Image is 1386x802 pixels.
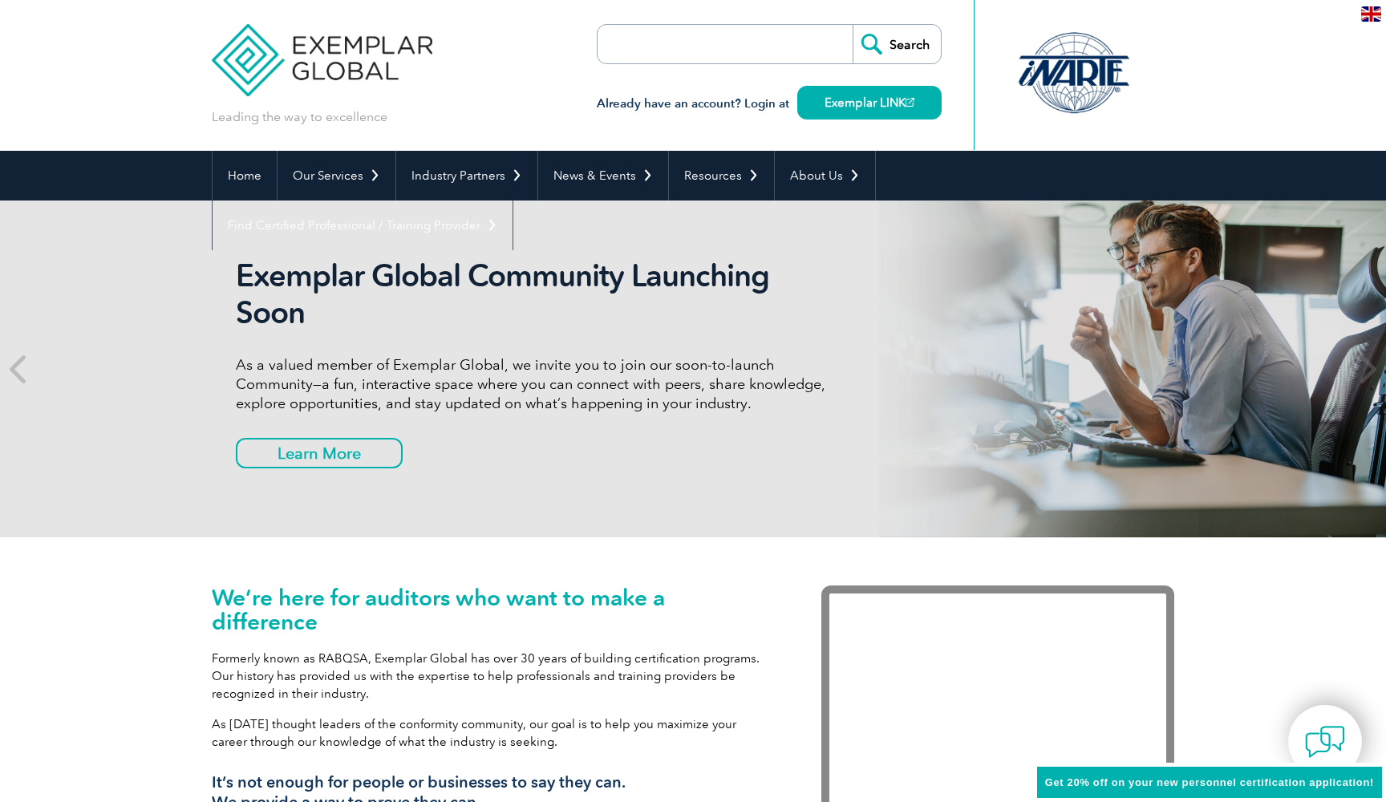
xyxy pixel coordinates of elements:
span: Get 20% off on your new personnel certification application! [1045,776,1374,788]
img: open_square.png [906,98,914,107]
img: contact-chat.png [1305,722,1345,762]
a: Exemplar LINK [797,86,942,119]
h3: Already have an account? Login at [597,94,942,114]
a: Our Services [278,151,395,200]
a: Find Certified Professional / Training Provider [213,200,513,250]
img: en [1361,6,1381,22]
a: News & Events [538,151,668,200]
a: About Us [775,151,875,200]
a: Learn More [236,438,403,468]
h1: We’re here for auditors who want to make a difference [212,585,773,634]
a: Industry Partners [396,151,537,200]
p: Formerly known as RABQSA, Exemplar Global has over 30 years of building certification programs. O... [212,650,773,703]
a: Home [213,151,277,200]
p: As [DATE] thought leaders of the conformity community, our goal is to help you maximize your care... [212,715,773,751]
input: Search [853,25,941,63]
a: Resources [669,151,774,200]
h2: Exemplar Global Community Launching Soon [236,257,837,331]
p: Leading the way to excellence [212,108,387,126]
p: As a valued member of Exemplar Global, we invite you to join our soon-to-launch Community—a fun, ... [236,355,837,413]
